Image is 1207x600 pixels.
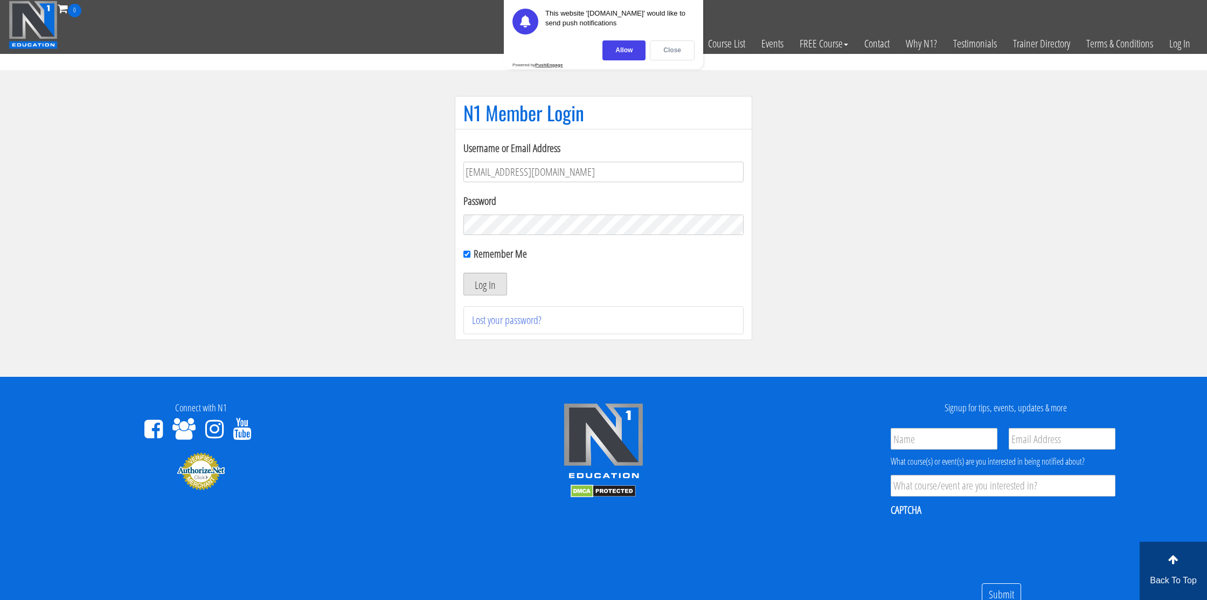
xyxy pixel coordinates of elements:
label: Password [463,193,744,209]
label: Username or Email Address [463,140,744,156]
img: Authorize.Net Merchant - Click to Verify [177,452,225,491]
button: Log In [463,273,507,295]
a: Events [753,17,792,70]
a: Log In [1161,17,1198,70]
div: Close [650,40,695,60]
h4: Signup for tips, events, updates & more [813,403,1199,413]
a: Trainer Directory [1005,17,1078,70]
h4: Connect with N1 [8,403,394,413]
input: What course/event are you interested in? [891,475,1115,496]
span: 0 [68,4,81,17]
img: DMCA.com Protection Status [571,485,636,498]
div: Powered by [512,63,563,67]
input: Email Address [1009,428,1115,450]
a: Course List [700,17,753,70]
a: Testimonials [945,17,1005,70]
img: n1-education [9,1,58,49]
img: n1-edu-logo [563,403,644,482]
a: 0 [58,1,81,16]
h1: N1 Member Login [463,102,744,123]
a: Why N1? [898,17,945,70]
strong: PushEngage [535,63,563,67]
div: What course(s) or event(s) are you interested in being notified about? [891,455,1115,468]
div: This website '[DOMAIN_NAME]' would like to send push notifications [545,9,695,35]
div: Allow [602,40,646,60]
a: Contact [856,17,898,70]
label: CAPTCHA [891,503,921,517]
a: Terms & Conditions [1078,17,1161,70]
iframe: reCAPTCHA [891,524,1055,566]
a: Lost your password? [472,313,542,327]
input: Name [891,428,997,450]
p: Back To Top [1140,574,1207,587]
a: FREE Course [792,17,856,70]
label: Remember Me [474,246,527,261]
